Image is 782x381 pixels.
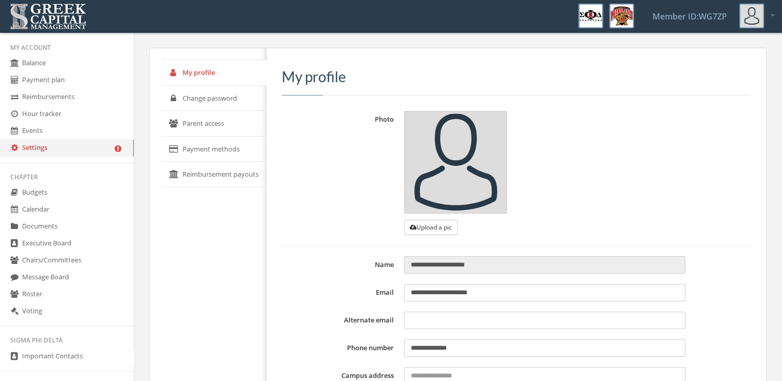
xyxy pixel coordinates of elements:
label: Email [282,284,399,301]
label: Name [282,256,399,274]
a: My profile [161,60,266,86]
a: Member ID: WG7ZP [640,1,739,32]
a: Reimbursement payouts [161,162,266,187]
a: Parent access [161,111,266,137]
label: Alternate email [282,312,399,329]
label: Photo [282,111,399,235]
button: Upload a pic [404,220,458,235]
h3: My profile [282,69,751,85]
a: Change password [161,86,266,111]
a: Payment methods [161,137,266,162]
label: Phone number [282,339,399,357]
